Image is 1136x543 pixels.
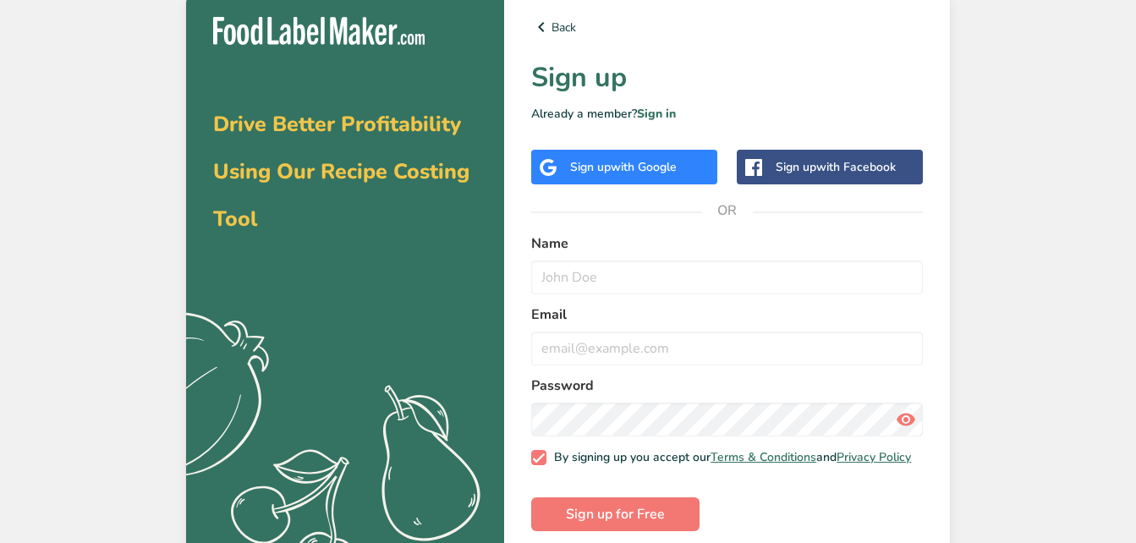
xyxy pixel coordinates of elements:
[816,159,896,175] span: with Facebook
[637,106,676,122] a: Sign in
[776,158,896,176] div: Sign up
[611,159,677,175] span: with Google
[566,504,665,524] span: Sign up for Free
[546,450,912,465] span: By signing up you accept our and
[570,158,677,176] div: Sign up
[213,110,469,233] span: Drive Better Profitability Using Our Recipe Costing Tool
[531,497,700,531] button: Sign up for Free
[531,376,923,396] label: Password
[837,449,911,465] a: Privacy Policy
[711,449,816,465] a: Terms & Conditions
[531,105,923,123] p: Already a member?
[531,304,923,325] label: Email
[531,58,923,98] h1: Sign up
[531,332,923,365] input: email@example.com
[213,17,425,45] img: Food Label Maker
[531,233,923,254] label: Name
[531,17,923,37] a: Back
[702,185,753,236] span: OR
[531,261,923,294] input: John Doe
